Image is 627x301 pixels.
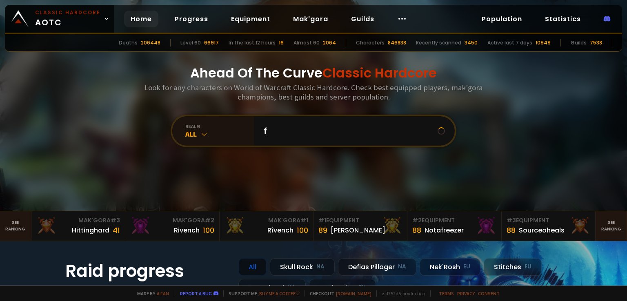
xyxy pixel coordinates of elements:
div: Notafreezer [425,225,464,235]
div: Sourceoheals [519,225,565,235]
span: v. d752d5 - production [376,290,425,297]
div: Doomhowl [238,279,306,297]
div: Nek'Rosh [420,258,480,276]
div: Guilds [571,39,587,46]
a: Population [475,11,529,27]
span: Made by [132,290,169,297]
div: Rivench [174,225,200,235]
span: # 3 [111,216,120,224]
a: #3Equipment88Sourceoheals [502,211,596,241]
a: Mak'Gora#3Hittinghard41 [31,211,125,241]
a: Classic HardcoreAOTC [5,5,114,33]
div: 88 [507,225,516,236]
a: #1Equipment89[PERSON_NAME] [313,211,407,241]
a: Mak'Gora#1Rîvench100 [220,211,313,241]
small: EU [359,283,366,292]
div: [PERSON_NAME] [331,225,385,235]
div: 100 [297,225,308,236]
div: In the last 12 hours [229,39,276,46]
div: All [238,258,267,276]
div: 10949 [536,39,551,46]
div: 100 [203,225,214,236]
small: NA [316,263,325,271]
a: Consent [478,290,500,297]
span: # 2 [412,216,422,224]
div: 2064 [323,39,336,46]
a: Mak'gora [287,11,335,27]
div: All [185,129,254,139]
div: Equipment [318,216,402,225]
small: Classic Hardcore [35,9,100,16]
a: Mak'Gora#2Rivench100 [125,211,219,241]
div: Equipment [412,216,496,225]
h3: Look for any characters on World of Warcraft Classic Hardcore. Check best equipped players, mak'g... [141,83,486,102]
a: Statistics [538,11,587,27]
a: Guilds [345,11,381,27]
a: Home [124,11,158,27]
div: 16 [279,39,284,46]
a: Buy me a coffee [259,290,300,297]
a: Equipment [225,11,277,27]
div: 7538 [590,39,602,46]
small: EU [463,263,470,271]
div: Mak'Gora [36,216,120,225]
span: # 1 [300,216,308,224]
h1: Ahead Of The Curve [190,63,437,83]
div: 41 [113,225,120,236]
div: realm [185,123,254,129]
small: EU [525,263,531,271]
div: Equipment [507,216,590,225]
span: Classic Hardcore [322,64,437,82]
span: # 1 [318,216,326,224]
a: Report a bug [180,290,212,297]
div: Recently scanned [416,39,461,46]
div: Stitches [484,258,542,276]
div: Characters [356,39,385,46]
div: Hittinghard [72,225,109,235]
h1: Raid progress [65,258,229,284]
span: Checkout [305,290,371,297]
a: [DOMAIN_NAME] [336,290,371,297]
div: Mak'Gora [130,216,214,225]
div: Deaths [119,39,138,46]
span: Support me, [223,290,300,297]
div: Level 60 [180,39,201,46]
span: # 3 [507,216,516,224]
div: 88 [412,225,421,236]
a: Progress [168,11,215,27]
span: # 2 [205,216,214,224]
div: Active last 7 days [487,39,532,46]
a: Seeranking [596,211,627,241]
div: Soulseeker [309,279,376,297]
div: Skull Rock [270,258,335,276]
div: 89 [318,225,327,236]
div: 846838 [388,39,406,46]
div: Defias Pillager [338,258,416,276]
small: NA [287,283,296,292]
div: 3450 [465,39,478,46]
div: Almost 60 [293,39,320,46]
small: NA [398,263,406,271]
div: Rîvench [267,225,293,235]
div: Mak'Gora [225,216,308,225]
div: 66917 [204,39,219,46]
div: 206448 [141,39,160,46]
a: a fan [157,290,169,297]
input: Search a character... [259,116,438,146]
a: Privacy [457,290,475,297]
a: Terms [439,290,454,297]
a: #2Equipment88Notafreezer [407,211,501,241]
span: AOTC [35,9,100,29]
